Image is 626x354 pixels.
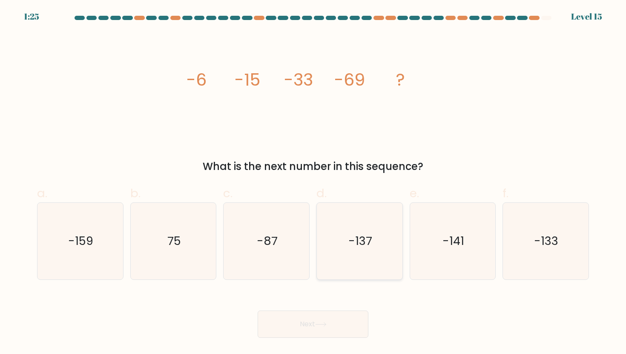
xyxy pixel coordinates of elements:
tspan: -6 [187,68,207,92]
button: Next [258,311,368,338]
text: -133 [534,233,559,249]
span: b. [130,185,141,201]
span: a. [37,185,47,201]
span: d. [316,185,327,201]
div: 1:25 [24,10,39,23]
tspan: -33 [284,68,313,92]
text: 75 [167,233,181,249]
div: Level 15 [571,10,602,23]
tspan: ? [396,68,405,92]
span: f. [503,185,508,201]
tspan: -15 [235,68,260,92]
text: -87 [257,233,278,249]
text: -137 [348,233,372,249]
text: -141 [442,233,464,249]
span: e. [410,185,419,201]
span: c. [223,185,233,201]
tspan: -69 [334,68,365,92]
text: -159 [69,233,94,249]
div: What is the next number in this sequence? [42,159,584,174]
